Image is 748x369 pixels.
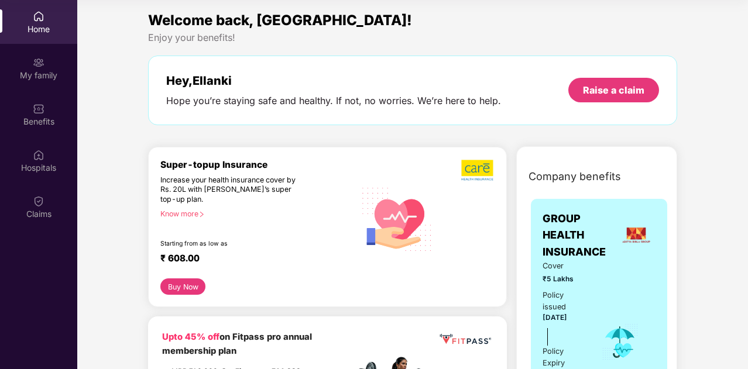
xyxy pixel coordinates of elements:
[33,195,44,207] img: svg+xml;base64,PHN2ZyBpZD0iQ2xhaW0iIHhtbG5zPSJodHRwOi8vd3d3LnczLm9yZy8yMDAwL3N2ZyIgd2lkdGg9IjIwIi...
[166,95,501,107] div: Hope you’re staying safe and healthy. If not, no worries. We’re here to help.
[166,74,501,88] div: Hey, Ellanki
[543,260,585,272] span: Cover
[543,289,585,313] div: Policy issued
[148,12,412,29] span: Welcome back, [GEOGRAPHIC_DATA]!
[543,274,585,285] span: ₹5 Lakhs
[461,159,495,181] img: b5dec4f62d2307b9de63beb79f102df3.png
[529,168,621,185] span: Company benefits
[198,211,205,218] span: right
[160,209,348,218] div: Know more
[620,219,652,251] img: insurerLogo
[162,332,312,356] b: on Fitpass pro annual membership plan
[33,103,44,115] img: svg+xml;base64,PHN2ZyBpZD0iQmVuZWZpdHMiIHhtbG5zPSJodHRwOi8vd3d3LnczLm9yZy8yMDAwL3N2ZyIgd2lkdGg9Ij...
[160,159,355,170] div: Super-topup Insurance
[543,313,567,322] span: [DATE]
[160,278,205,295] button: Buy Now
[33,11,44,22] img: svg+xml;base64,PHN2ZyBpZD0iSG9tZSIgeG1sbnM9Imh0dHA6Ly93d3cudzMub3JnLzIwMDAvc3ZnIiB3aWR0aD0iMjAiIG...
[33,57,44,68] img: svg+xml;base64,PHN2ZyB3aWR0aD0iMjAiIGhlaWdodD0iMjAiIHZpZXdCb3g9IjAgMCAyMCAyMCIgZmlsbD0ibm9uZSIgeG...
[543,346,585,369] div: Policy Expiry
[160,175,305,205] div: Increase your health insurance cover by Rs. 20L with [PERSON_NAME]’s super top-up plan.
[160,253,344,267] div: ₹ 608.00
[355,176,439,261] img: svg+xml;base64,PHN2ZyB4bWxucz0iaHR0cDovL3d3dy53My5vcmcvMjAwMC9zdmciIHhtbG5zOnhsaW5rPSJodHRwOi8vd3...
[148,32,677,44] div: Enjoy your benefits!
[601,323,639,361] img: icon
[33,149,44,161] img: svg+xml;base64,PHN2ZyBpZD0iSG9zcGl0YWxzIiB4bWxucz0iaHR0cDovL3d3dy53My5vcmcvMjAwMC9zdmciIHdpZHRoPS...
[162,332,219,342] b: Upto 45% off
[583,84,644,96] div: Raise a claim
[543,211,617,260] span: GROUP HEALTH INSURANCE
[160,240,306,248] div: Starting from as low as
[438,330,493,347] img: fppp.png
